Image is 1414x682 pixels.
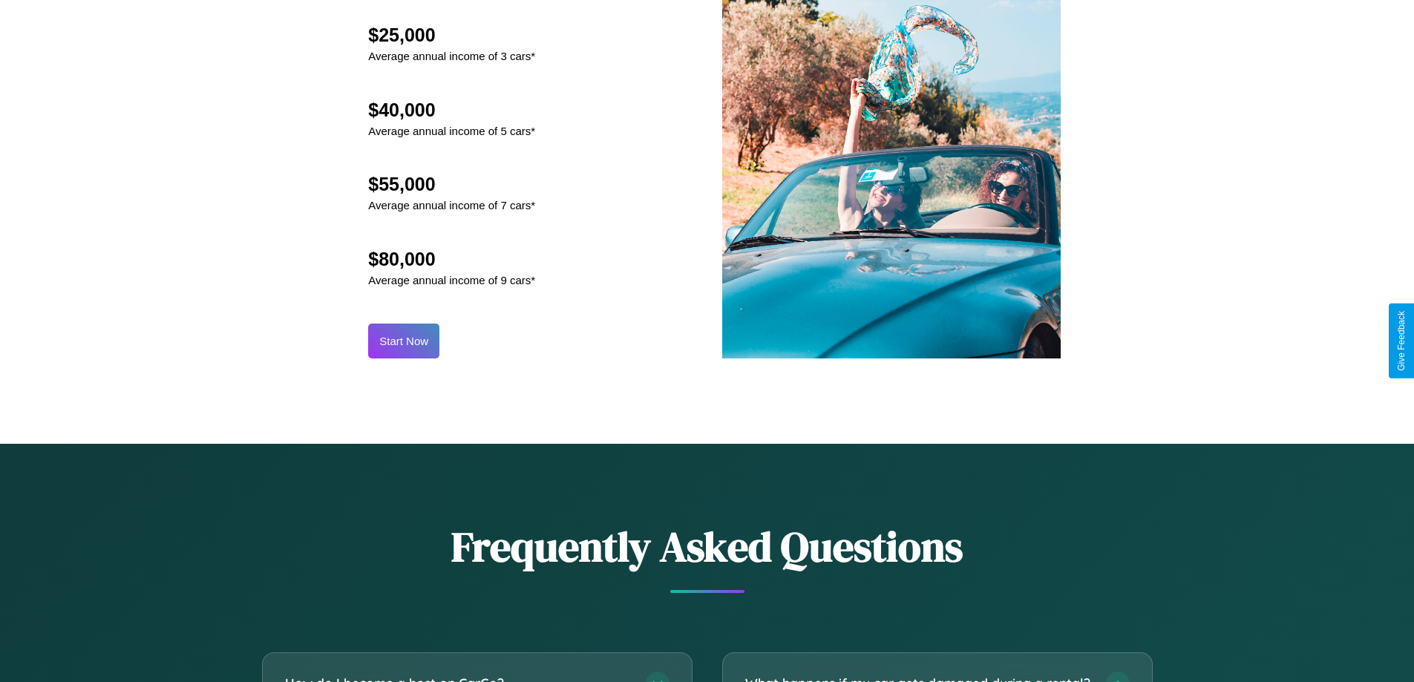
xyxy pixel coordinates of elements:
[368,249,535,270] h2: $80,000
[368,24,535,46] h2: $25,000
[368,46,535,66] p: Average annual income of 3 cars*
[1396,311,1407,371] div: Give Feedback
[368,270,535,290] p: Average annual income of 9 cars*
[368,195,535,215] p: Average annual income of 7 cars*
[262,518,1153,575] h2: Frequently Asked Questions
[368,324,439,358] button: Start Now
[368,121,535,141] p: Average annual income of 5 cars*
[368,174,535,195] h2: $55,000
[368,99,535,121] h2: $40,000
